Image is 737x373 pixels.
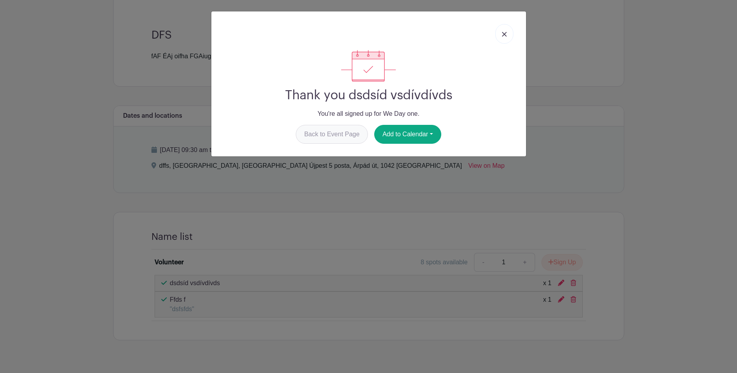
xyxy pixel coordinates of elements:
[374,125,441,144] button: Add to Calendar
[218,88,520,103] h2: Thank you dsdsíd vsdívdívds
[218,109,520,119] p: You're all signed up for We Day one.
[341,50,396,82] img: signup_complete-c468d5dda3e2740ee63a24cb0ba0d3ce5d8a4ecd24259e683200fb1569d990c8.svg
[296,125,368,144] a: Back to Event Page
[502,32,507,37] img: close_button-5f87c8562297e5c2d7936805f587ecaba9071eb48480494691a3f1689db116b3.svg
